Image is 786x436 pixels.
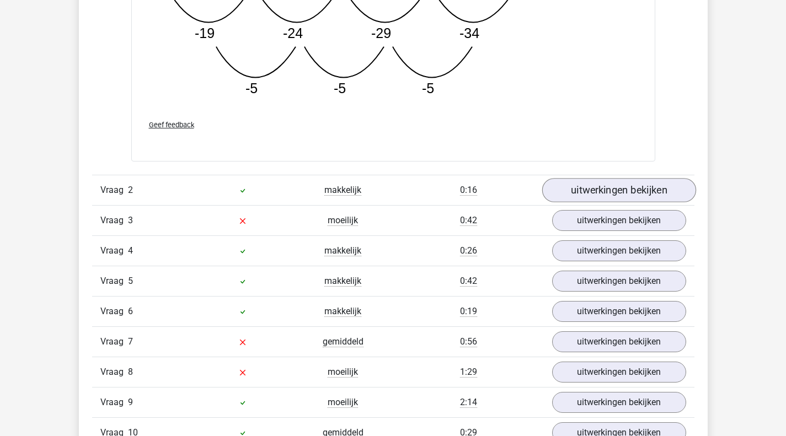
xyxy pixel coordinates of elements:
span: Vraag [100,244,128,257]
span: 0:16 [460,185,477,196]
span: 2:14 [460,397,477,408]
span: 0:42 [460,215,477,226]
span: 7 [128,336,133,347]
span: gemiddeld [323,336,363,347]
tspan: -24 [282,25,302,41]
span: makkelijk [324,306,361,317]
span: Vraag [100,305,128,318]
span: 8 [128,367,133,377]
span: Vraag [100,396,128,409]
span: 3 [128,215,133,225]
span: 6 [128,306,133,316]
span: 0:56 [460,336,477,347]
span: makkelijk [324,245,361,256]
tspan: -29 [371,25,391,41]
tspan: -5 [245,80,257,96]
span: moeilijk [328,367,358,378]
tspan: -5 [421,80,434,96]
span: makkelijk [324,276,361,287]
span: makkelijk [324,185,361,196]
tspan: -5 [333,80,345,96]
span: 0:42 [460,276,477,287]
span: Geef feedback [149,121,194,129]
span: moeilijk [328,215,358,226]
a: uitwerkingen bekijken [552,331,686,352]
tspan: -19 [194,25,214,41]
span: 0:19 [460,306,477,317]
tspan: -34 [459,25,479,41]
span: 0:26 [460,245,477,256]
span: Vraag [100,214,128,227]
a: uitwerkingen bekijken [552,301,686,322]
span: 5 [128,276,133,286]
a: uitwerkingen bekijken [552,271,686,292]
span: 4 [128,245,133,256]
a: uitwerkingen bekijken [552,210,686,231]
a: uitwerkingen bekijken [552,362,686,383]
a: uitwerkingen bekijken [552,392,686,413]
span: Vraag [100,274,128,288]
span: 2 [128,185,133,195]
span: moeilijk [328,397,358,408]
span: Vraag [100,335,128,348]
a: uitwerkingen bekijken [542,178,696,202]
span: Vraag [100,365,128,379]
span: Vraag [100,184,128,197]
span: 1:29 [460,367,477,378]
a: uitwerkingen bekijken [552,240,686,261]
span: 9 [128,397,133,407]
